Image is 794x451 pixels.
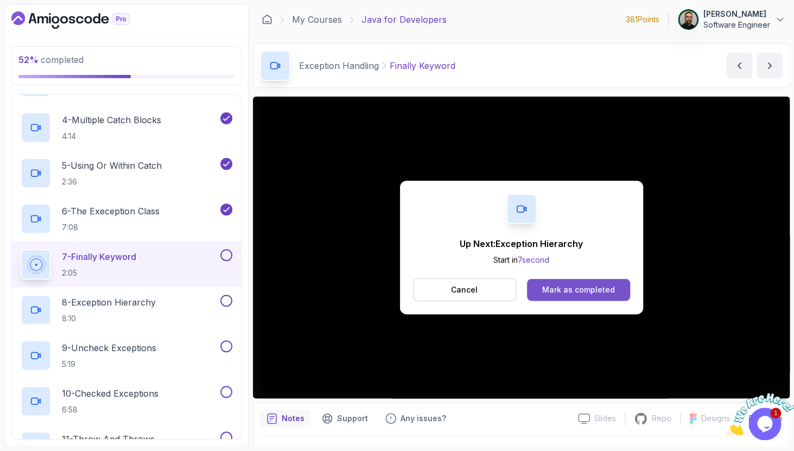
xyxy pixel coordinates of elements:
button: 9-Uncheck Exceptions5:19 [21,340,232,371]
p: [PERSON_NAME] [703,9,770,20]
p: Cancel [451,284,478,295]
button: 8-Exception Hierarchy8:10 [21,295,232,325]
p: 6 - The Exeception Class [62,205,160,218]
button: previous content [726,53,752,79]
p: 8 - Exception Hierarchy [62,296,156,309]
button: user profile image[PERSON_NAME]Software Engineer [677,9,785,30]
p: 8:10 [62,313,156,324]
p: Support [337,413,368,424]
img: user profile image [678,9,698,30]
p: 4 - Multiple Catch Blocks [62,113,161,126]
button: 7-Finally Keyword2:05 [21,249,232,280]
iframe: 7 - Finally Keyword [253,97,790,398]
button: 5-Using Or Within Catch2:36 [21,158,232,188]
button: Mark as completed [527,279,630,301]
span: 52 % [18,54,39,65]
p: 5:19 [62,359,156,370]
p: Finally Keyword [390,59,455,72]
p: Slides [594,413,616,424]
p: Java for Developers [361,13,447,26]
p: 7 - Finally Keyword [62,250,136,263]
p: Software Engineer [703,20,770,30]
button: next content [757,53,783,79]
p: 2:05 [62,268,136,278]
p: 10 - Checked Exceptions [62,387,158,400]
p: Designs [701,413,730,424]
button: 6-The Exeception Class7:08 [21,204,232,234]
span: 7 second [518,255,549,264]
p: Start in [460,255,583,265]
button: Support button [315,410,374,427]
p: Exception Handling [299,59,379,72]
span: completed [18,54,84,65]
p: 2:36 [62,176,162,187]
p: 4:14 [62,131,161,142]
p: 5 - Using Or Within Catch [62,159,162,172]
button: 4-Multiple Catch Blocks4:14 [21,112,232,143]
a: Dashboard [11,11,155,29]
iframe: chat widget [727,383,794,435]
a: My Courses [292,13,342,26]
p: Notes [282,413,304,424]
button: Feedback button [379,410,453,427]
p: Up Next: Exception Hierarchy [460,237,583,250]
button: Cancel [413,278,517,301]
p: 9 - Uncheck Exceptions [62,341,156,354]
p: 7:08 [62,222,160,233]
p: Repo [652,413,671,424]
a: Dashboard [262,14,272,25]
div: Mark as completed [542,284,615,295]
button: 10-Checked Exceptions6:58 [21,386,232,416]
p: Any issues? [401,413,446,424]
p: 381 Points [626,14,659,25]
p: 11 - Throw And Throws [62,433,155,446]
button: notes button [260,410,311,427]
p: 6:58 [62,404,158,415]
